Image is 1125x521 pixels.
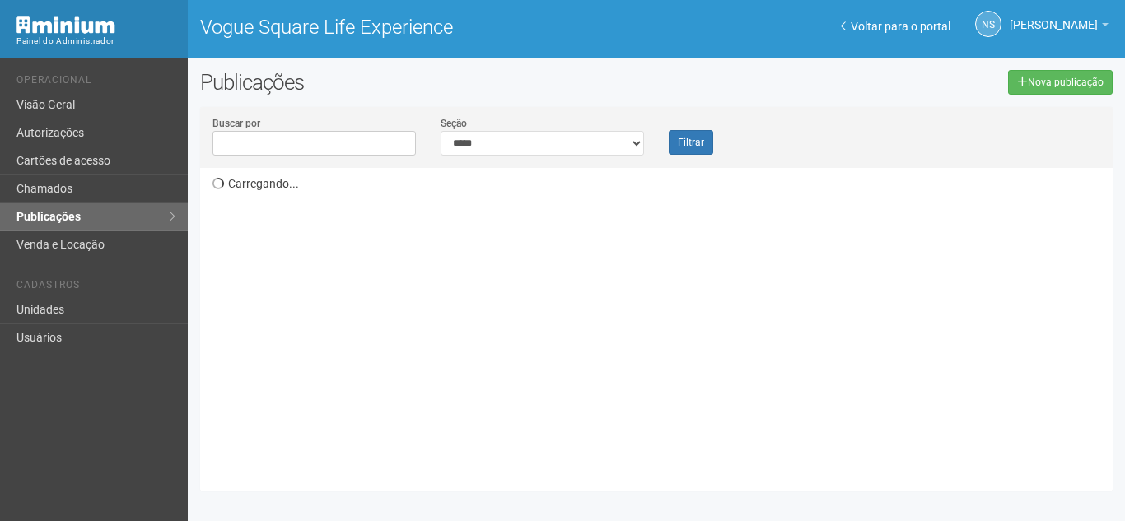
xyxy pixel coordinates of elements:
span: Nicolle Silva [1010,2,1098,31]
img: Minium [16,16,115,34]
h1: Vogue Square Life Experience [200,16,644,38]
div: Carregando... [212,168,1113,479]
button: Filtrar [669,130,713,155]
label: Seção [441,116,467,131]
h2: Publicações [200,70,566,95]
a: Nova publicação [1008,70,1113,95]
a: Voltar para o portal [841,20,950,33]
label: Buscar por [212,116,260,131]
li: Operacional [16,74,175,91]
li: Cadastros [16,279,175,296]
a: NS [975,11,1001,37]
a: [PERSON_NAME] [1010,21,1109,34]
div: Painel do Administrador [16,34,175,49]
